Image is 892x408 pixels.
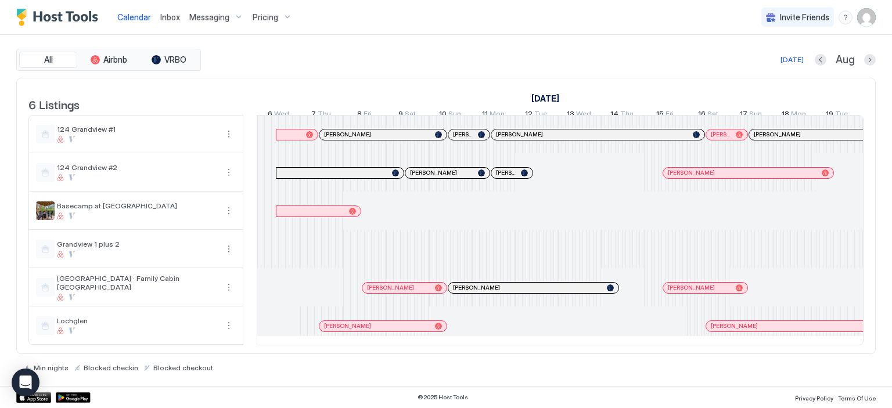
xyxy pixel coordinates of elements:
div: menu [222,127,236,141]
span: 124 Grandview #2 [57,163,217,172]
span: 17 [740,109,747,121]
a: August 10, 2025 [436,107,464,124]
span: [PERSON_NAME] [367,284,414,291]
span: Thu [318,109,331,121]
button: Next month [864,54,876,66]
span: [PERSON_NAME] [324,131,371,138]
a: August 6, 2025 [528,90,562,107]
span: © 2025 Host Tools [418,393,468,401]
span: Calendar [117,12,151,22]
div: menu [222,242,236,256]
span: 19 [826,109,833,121]
span: 6 [268,109,272,121]
div: menu [222,165,236,179]
span: [PERSON_NAME] [754,131,801,138]
span: Aug [836,53,855,67]
button: More options [222,280,236,294]
div: Open Intercom Messenger [12,369,39,396]
span: 10 [439,109,447,121]
span: [PERSON_NAME] [496,131,543,138]
button: Previous month [815,54,826,66]
span: [PERSON_NAME] [410,169,457,176]
a: App Store [16,392,51,403]
button: All [19,52,77,68]
div: menu [839,10,853,24]
span: [PERSON_NAME] [453,284,500,291]
span: Grandview 1 plus 2 [57,240,217,248]
span: [PERSON_NAME] [668,169,715,176]
span: [PERSON_NAME] [711,322,758,330]
a: Privacy Policy [795,391,833,403]
a: August 15, 2025 [653,107,677,124]
button: Airbnb [80,52,138,68]
span: Inbox [160,12,180,22]
span: All [44,55,53,65]
span: [PERSON_NAME] [668,284,715,291]
a: August 14, 2025 [607,107,636,124]
span: [PERSON_NAME] [711,131,731,138]
span: 12 [525,109,533,121]
span: Mon [490,109,505,121]
span: Tue [835,109,848,121]
a: Google Play Store [56,392,91,403]
div: User profile [857,8,876,27]
div: listing image [36,201,55,220]
span: Pricing [253,12,278,23]
button: More options [222,165,236,179]
a: August 6, 2025 [265,107,292,124]
span: Sat [405,109,416,121]
div: tab-group [16,49,201,71]
span: Fri [666,109,674,121]
a: August 17, 2025 [737,107,765,124]
span: 6 Listings [28,95,80,113]
span: Thu [620,109,634,121]
span: 8 [357,109,362,121]
a: August 7, 2025 [308,107,334,124]
span: [PERSON_NAME] [453,131,473,138]
span: 7 [311,109,316,121]
a: Terms Of Use [838,391,876,403]
div: [DATE] [780,55,804,65]
span: 18 [782,109,789,121]
span: 13 [567,109,574,121]
a: August 12, 2025 [522,107,550,124]
span: Sun [749,109,762,121]
button: More options [222,319,236,333]
span: Mon [791,109,806,121]
span: Invite Friends [780,12,829,23]
span: Min nights [34,363,69,372]
a: Inbox [160,11,180,23]
span: [PERSON_NAME] [496,169,516,176]
a: August 19, 2025 [823,107,851,124]
span: Messaging [189,12,229,23]
span: 15 [656,109,664,121]
a: Host Tools Logo [16,9,103,26]
span: Basecamp at [GEOGRAPHIC_DATA] [57,201,217,210]
span: 11 [482,109,488,121]
button: More options [222,127,236,141]
a: August 16, 2025 [695,107,721,124]
a: August 18, 2025 [779,107,809,124]
span: [GEOGRAPHIC_DATA] · Family Cabin [GEOGRAPHIC_DATA] [57,274,217,291]
span: 14 [610,109,618,121]
span: Lochglen [57,316,217,325]
span: 124 Grandview #1 [57,125,217,133]
span: Fri [364,109,372,121]
button: More options [222,204,236,218]
div: menu [222,280,236,294]
div: menu [222,319,236,333]
div: menu [222,204,236,218]
span: 16 [698,109,706,121]
span: VRBO [164,55,186,65]
span: 9 [398,109,403,121]
span: Blocked checkout [153,363,213,372]
a: August 8, 2025 [354,107,375,124]
a: August 13, 2025 [564,107,594,124]
span: Wed [576,109,591,121]
span: Airbnb [103,55,127,65]
a: August 11, 2025 [479,107,508,124]
button: [DATE] [779,53,805,67]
